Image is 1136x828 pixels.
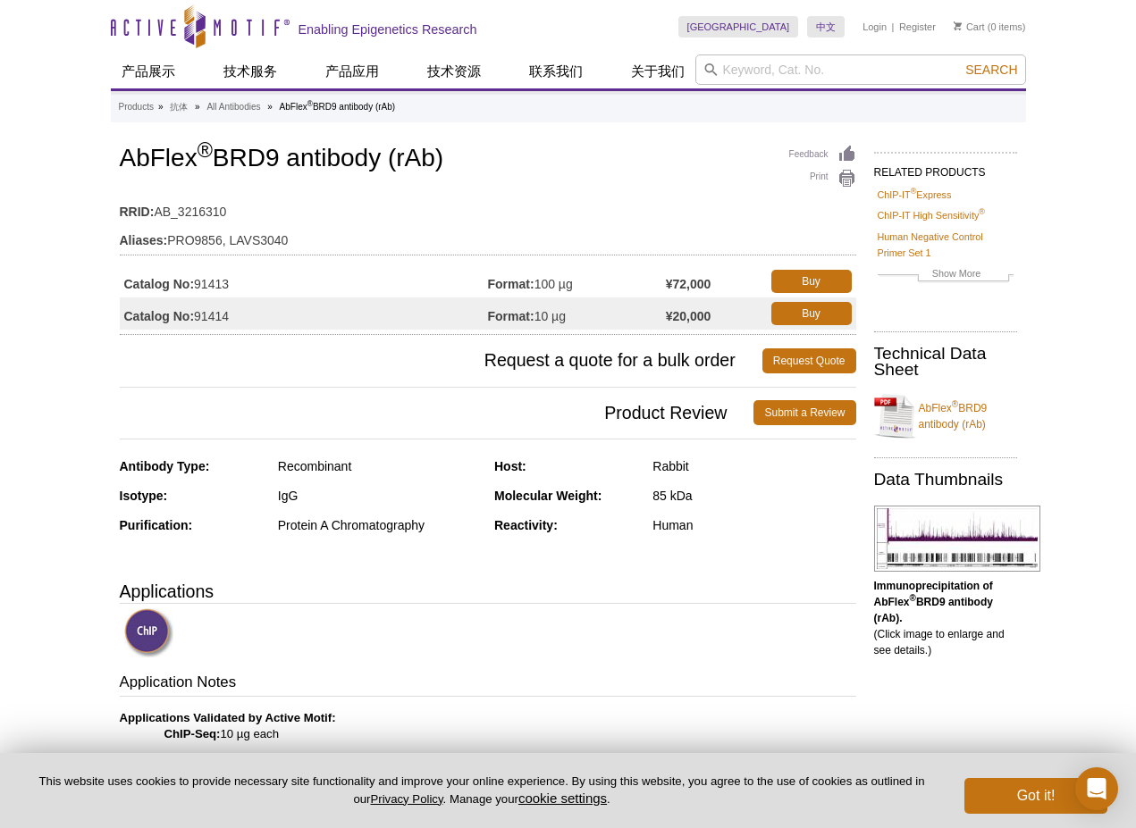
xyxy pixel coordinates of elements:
[213,54,288,88] a: 技术服务
[789,145,856,164] a: Feedback
[417,54,492,88] a: 技术资源
[874,389,1017,443] a: AbFlex®BRD9 antibody (rAb)
[695,54,1026,85] input: Keyword, Cat. No.
[960,62,1022,78] button: Search
[878,187,952,203] a: ChIP-IT®Express
[863,21,887,33] a: Login
[488,276,534,292] strong: Format:
[315,54,390,88] a: 产品应用
[878,265,1014,286] a: Show More
[878,229,1014,261] a: Human Negative Control Primer Set 1
[206,99,260,115] a: All Antibodies
[518,790,607,806] button: cookie settings
[120,193,856,222] td: AB_3216310
[494,489,602,503] strong: Molecular Weight:
[488,308,534,324] strong: Format:
[120,518,193,532] strong: Purification:
[120,710,856,742] p: 10 µg each
[267,102,273,112] li: »
[652,488,855,504] div: 85 kDa
[874,152,1017,184] h2: RELATED PRODUCTS
[494,518,558,532] strong: Reactivity:
[120,265,488,297] td: 91413
[874,346,1017,378] h2: Technical Data Sheet
[111,54,186,88] a: 产品展示
[120,672,856,697] h3: Application Notes
[488,265,666,297] td: 100 µg
[494,459,526,473] strong: Host:
[120,578,856,605] h3: Applications
[771,270,852,293] a: Buy
[652,517,855,533] div: Human
[120,222,856,250] td: PRO9856, LAVS3040
[370,792,442,806] a: Privacy Policy
[124,608,173,657] img: ChIP Validated
[158,102,164,112] li: »
[119,99,154,115] a: Products
[518,54,593,88] a: 联系我们
[954,16,1026,38] li: (0 items)
[807,16,845,38] a: 中文
[488,297,666,330] td: 10 µg
[678,16,799,38] a: [GEOGRAPHIC_DATA]
[1075,767,1118,810] div: Open Intercom Messenger
[954,21,985,33] a: Cart
[278,458,481,474] div: Recombinant
[120,489,168,503] strong: Isotype:
[666,276,711,292] strong: ¥72,000
[899,21,936,33] a: Register
[120,145,856,175] h1: AbFlex BRD9 antibody (rAb)
[124,308,195,324] strong: Catalog No:
[299,21,477,38] h2: Enabling Epigenetics Research
[124,276,195,292] strong: Catalog No:
[892,16,895,38] li: |
[762,348,856,373] a: Request Quote
[874,506,1040,572] img: AbFlex<sup>®</sup> BRD9 antibody (rAb) tested by immunoprecipitation.
[753,400,855,425] a: Submit a Review
[874,578,1017,658] p: (Click image to enlarge and see details.)
[952,399,958,409] sup: ®
[278,488,481,504] div: IgG
[307,99,313,108] sup: ®
[29,774,935,807] p: This website uses cookies to provide necessary site functionality and improve your online experie...
[965,63,1017,77] span: Search
[652,458,855,474] div: Rabbit
[120,400,754,425] span: Product Review
[120,459,210,473] strong: Antibody Type:
[195,102,200,112] li: »
[120,204,155,220] strong: RRID:
[198,138,213,162] sup: ®
[120,348,762,373] span: Request a quote for a bulk order
[789,169,856,188] a: Print
[874,472,1017,488] h2: Data Thumbnails
[278,517,481,533] div: Protein A Chromatography
[620,54,695,88] a: 关于我们
[954,21,962,30] img: Your Cart
[878,207,985,223] a: ChIP-IT High Sensitivity®
[164,727,221,740] strong: ChIP-Seq:
[170,99,188,115] a: 抗体
[910,593,916,603] sup: ®
[771,302,852,325] a: Buy
[120,297,488,330] td: 91414
[666,308,711,324] strong: ¥20,000
[280,102,396,112] li: AbFlex BRD9 antibody (rAb)
[120,711,336,724] b: Applications Validated by Active Motif:
[964,778,1107,814] button: Got it!
[911,187,917,196] sup: ®
[120,232,168,248] strong: Aliases:
[874,580,993,624] b: Immunoprecipitation of AbFlex BRD9 antibody (rAb).
[979,208,985,217] sup: ®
